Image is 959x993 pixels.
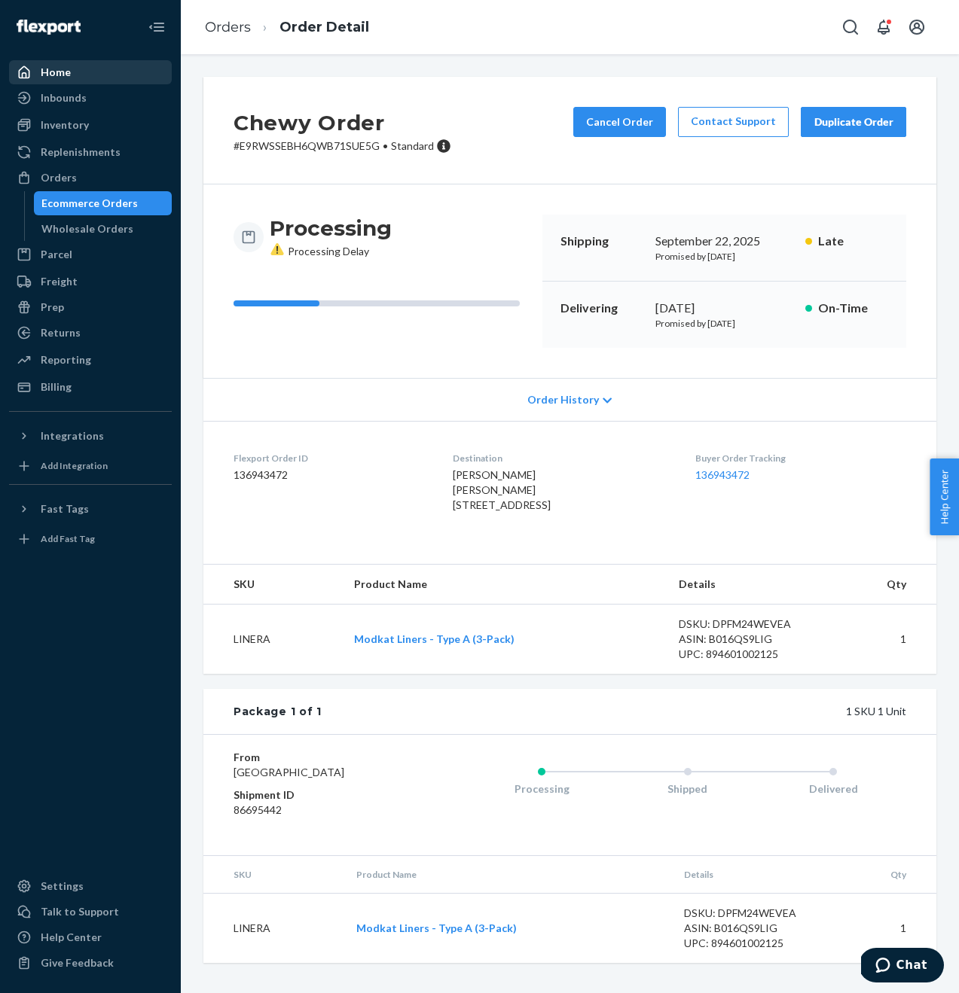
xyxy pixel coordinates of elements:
[205,19,251,35] a: Orders
[9,270,172,294] a: Freight
[655,233,793,250] div: September 22, 2025
[234,107,451,139] h2: Chewy Order
[41,428,104,443] div: Integrations
[828,565,936,605] th: Qty
[17,20,81,35] img: Flexport logo
[356,921,517,934] a: Modkat Liners - Type A (3-Pack)
[672,856,833,894] th: Details
[9,527,172,551] a: Add Fast Tag
[453,468,551,511] span: [PERSON_NAME] [PERSON_NAME] [STREET_ADDRESS]
[34,217,173,241] a: Wholesale Orders
[655,300,793,317] div: [DATE]
[9,140,172,164] a: Replenishments
[9,925,172,949] a: Help Center
[41,532,95,545] div: Add Fast Tag
[453,452,671,465] dt: Destination
[9,951,172,975] button: Give Feedback
[560,300,643,317] p: Delivering
[203,565,342,605] th: SKU
[41,196,138,211] div: Ecommerce Orders
[270,245,369,257] span: Processing Delay
[193,5,381,50] ol: breadcrumbs
[527,392,599,407] span: Order History
[801,107,906,137] button: Duplicate Order
[322,704,906,719] div: 1 SKU 1 Unit
[679,617,816,632] div: DSKU: DPFM24WEVEA
[234,766,344,778] span: [GEOGRAPHIC_DATA]
[391,139,434,152] span: Standard
[9,497,172,521] button: Fast Tags
[41,930,102,945] div: Help Center
[234,704,322,719] div: Package 1 of 1
[828,605,936,675] td: 1
[902,12,932,42] button: Open account menu
[9,321,172,345] a: Returns
[344,856,672,894] th: Product Name
[41,170,77,185] div: Orders
[41,117,89,133] div: Inventory
[469,781,615,797] div: Processing
[234,803,408,818] dd: 86695442
[814,114,893,129] div: Duplicate Order
[142,12,172,42] button: Close Navigation
[234,468,429,483] dd: 136943472
[41,221,133,236] div: Wholesale Orders
[684,906,821,921] div: DSKU: DPFM24WEVEA
[41,879,84,894] div: Settings
[818,300,888,317] p: On-Time
[9,242,172,267] a: Parcel
[270,215,392,242] h3: Processing
[41,90,87,105] div: Inbounds
[234,139,451,154] p: # E9RWSSEBH6QWB71SUE5G
[41,65,71,80] div: Home
[41,247,72,262] div: Parcel
[695,468,750,481] a: 136943472
[760,781,906,797] div: Delivered
[354,632,515,645] a: Modkat Liners - Type A (3-Pack)
[679,632,816,647] div: ASIN: B016QS9LIG
[9,874,172,898] a: Settings
[41,325,81,340] div: Returns
[234,452,429,465] dt: Flexport Order ID
[342,565,666,605] th: Product Name
[203,894,344,964] td: LINERA
[930,458,959,535] button: Help Center
[684,921,821,936] div: ASIN: B016QS9LIG
[9,113,172,137] a: Inventory
[41,300,64,315] div: Prep
[560,233,643,250] p: Shipping
[383,139,388,152] span: •
[869,12,899,42] button: Open notifications
[41,904,119,919] div: Talk to Support
[9,424,172,448] button: Integrations
[9,454,172,478] a: Add Integration
[9,60,172,84] a: Home
[9,900,172,924] button: Talk to Support
[833,856,936,894] th: Qty
[9,348,172,372] a: Reporting
[203,605,342,675] td: LINERA
[684,936,821,951] div: UPC: 894601002125
[861,948,944,985] iframe: Opens a widget where you can chat to one of our agents
[41,955,114,970] div: Give Feedback
[234,787,408,803] dt: Shipment ID
[667,565,828,605] th: Details
[655,250,793,263] p: Promised by [DATE]
[9,375,172,399] a: Billing
[203,856,344,894] th: SKU
[41,274,78,289] div: Freight
[279,19,369,35] a: Order Detail
[835,12,866,42] button: Open Search Box
[679,647,816,662] div: UPC: 894601002125
[655,317,793,330] p: Promised by [DATE]
[34,191,173,215] a: Ecommerce Orders
[41,145,121,160] div: Replenishments
[615,781,761,797] div: Shipped
[41,501,89,516] div: Fast Tags
[678,107,789,137] a: Contact Support
[818,233,888,250] p: Late
[9,86,172,110] a: Inbounds
[41,379,72,394] div: Billing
